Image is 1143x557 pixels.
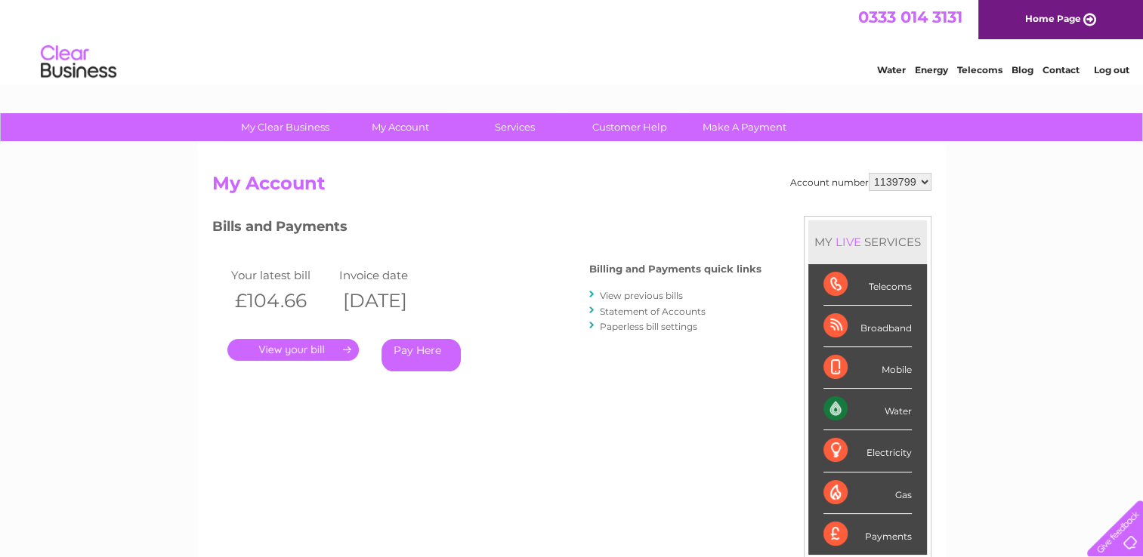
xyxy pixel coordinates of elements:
[682,113,807,141] a: Make A Payment
[790,173,931,191] div: Account number
[335,285,444,316] th: [DATE]
[227,285,336,316] th: £104.66
[823,306,912,347] div: Broadband
[335,265,444,285] td: Invoice date
[227,339,359,361] a: .
[600,306,706,317] a: Statement of Accounts
[212,173,931,202] h2: My Account
[382,339,461,371] a: Pay Here
[823,264,912,306] div: Telecoms
[600,321,697,332] a: Paperless bill settings
[1012,64,1033,75] a: Blog
[212,216,761,242] h3: Bills and Payments
[823,472,912,514] div: Gas
[215,8,929,73] div: Clear Business is a trading name of Verastar Limited (registered in [GEOGRAPHIC_DATA] No. 3667643...
[453,113,577,141] a: Services
[808,220,927,263] div: MY SERVICES
[1043,64,1080,75] a: Contact
[567,113,692,141] a: Customer Help
[600,290,683,301] a: View previous bills
[915,64,948,75] a: Energy
[40,39,117,85] img: logo.png
[227,265,336,285] td: Your latest bill
[858,8,962,26] a: 0333 014 3131
[223,113,348,141] a: My Clear Business
[338,113,462,141] a: My Account
[877,64,906,75] a: Water
[823,430,912,472] div: Electricity
[589,263,761,275] h4: Billing and Payments quick links
[823,514,912,555] div: Payments
[833,235,864,249] div: LIVE
[823,389,912,430] div: Water
[957,64,1002,75] a: Telecoms
[1093,64,1129,75] a: Log out
[823,347,912,389] div: Mobile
